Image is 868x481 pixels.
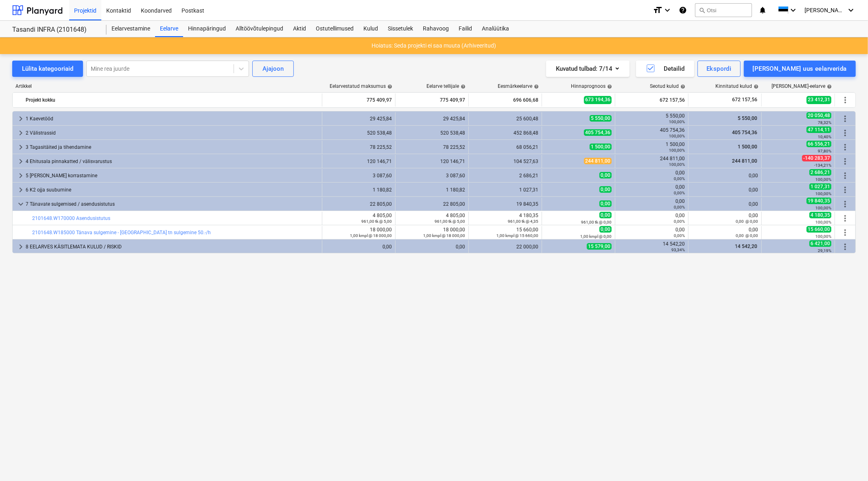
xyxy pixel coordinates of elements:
span: keyboard_arrow_right [16,157,26,166]
small: 1,00 kmpl @ 18 000,00 [350,233,392,238]
div: 4 Ehitusala pinnakatted / välisvarustus [26,155,319,168]
div: 0,00 [619,227,685,238]
small: 100,00% [816,177,831,182]
a: Kulud [359,21,383,37]
div: Projekt kokku [26,94,319,107]
i: format_size [653,5,662,15]
span: keyboard_arrow_down [16,199,26,209]
div: 0,00 [619,184,685,196]
div: 5 550,00 [619,113,685,124]
div: Eelarvestatud maksumus [330,83,392,89]
span: 405 754,36 [731,130,758,135]
span: 673 194,36 [584,96,612,104]
span: Rohkem tegevusi [840,157,850,166]
small: 100,00% [669,120,685,124]
i: keyboard_arrow_down [662,5,672,15]
small: 100,00% [816,206,831,210]
span: help [386,84,392,89]
small: 100,00% [669,134,685,138]
div: 6 K2 ojja suubumine [26,183,319,196]
div: 5 [PERSON_NAME] korrastamine [26,169,319,182]
div: 78 225,52 [399,144,465,150]
div: Seotud kulud [650,83,685,89]
div: 0,00 [692,227,758,238]
small: 100,00% [816,234,831,239]
span: help [459,84,466,89]
span: 15 660,00 [807,226,831,233]
span: 66 556,21 [807,141,831,147]
span: 1 500,00 [590,144,612,150]
small: 0,00% [674,219,685,224]
i: keyboard_arrow_down [788,5,798,15]
div: 1 180,82 [326,187,392,193]
div: 0,00 [619,198,685,210]
span: Rohkem tegevusi [840,185,850,195]
div: 29 425,84 [399,116,465,122]
div: [PERSON_NAME] uus eelarverida [753,63,847,74]
button: Detailid [636,61,694,77]
span: keyboard_arrow_right [16,128,26,138]
small: 1,00 kmpl @ 0,00 [580,234,612,239]
span: help [532,84,539,89]
div: 78 225,52 [326,144,392,150]
span: 6 421,00 [809,240,831,247]
div: 0,00 [326,244,392,250]
small: 100,00% [816,192,831,196]
button: [PERSON_NAME] uus eelarverida [744,61,856,77]
span: help [752,84,759,89]
button: Ekspordi [697,61,740,77]
span: 4 180,35 [809,212,831,218]
small: 961,00 tk @ 5,00 [435,219,465,224]
small: 0,00 @ 0,00 [736,233,758,238]
div: Tasandi INFRA (2101648) [12,26,97,34]
div: 18 000,00 [326,227,392,238]
div: 2 686,21 [472,173,538,178]
div: 22 805,00 [399,201,465,207]
small: -134,21% [814,163,831,168]
div: Detailid [646,63,684,74]
i: Abikeskus [679,5,687,15]
div: 3 087,60 [399,173,465,178]
span: 2 686,21 [809,169,831,176]
a: Sissetulek [383,21,418,37]
div: Eelarve [155,21,183,37]
span: 19 840,35 [807,198,831,204]
div: 7 Tänavate sulgemised / asendusistutus [26,198,319,211]
div: 15 660,00 [472,227,538,238]
span: 244 811,00 [731,158,758,164]
span: 244 811,00 [584,158,612,164]
div: 19 840,35 [472,201,538,207]
div: Hinnaprognoos [571,83,612,89]
div: 22 805,00 [326,201,392,207]
span: Rohkem tegevusi [840,95,850,105]
button: Ajajoon [252,61,294,77]
small: 1,00 kmpl @ 18 000,00 [423,233,465,238]
div: Eelarve tellijale [426,83,466,89]
div: Kinnitatud kulud [715,83,759,89]
span: 15 579,00 [587,243,612,250]
a: Rahavoog [418,21,454,37]
div: 520 538,48 [399,130,465,136]
small: 0,00 @ 0,00 [736,219,758,224]
span: Rohkem tegevusi [840,114,850,124]
span: help [606,84,612,89]
a: Hinnapäringud [183,21,231,37]
div: Kuvatud tulbad : 7/14 [556,63,620,74]
small: 0,00% [674,205,685,209]
a: Ostutellimused [311,21,359,37]
span: keyboard_arrow_right [16,185,26,195]
div: 405 754,36 [619,127,685,139]
span: Rohkem tegevusi [840,142,850,152]
div: Ekspordi [706,63,731,74]
div: 244 811,00 [619,156,685,167]
span: 672 157,56 [731,96,758,103]
div: 25 600,48 [472,116,538,122]
span: [PERSON_NAME] [805,7,845,13]
a: 2101648.W185000 Tänava sulgemine - [GEOGRAPHIC_DATA] tn sulgemine 50.-/h [32,230,211,235]
span: keyboard_arrow_right [16,114,26,124]
div: 68 056,21 [472,144,538,150]
a: Failid [454,21,477,37]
